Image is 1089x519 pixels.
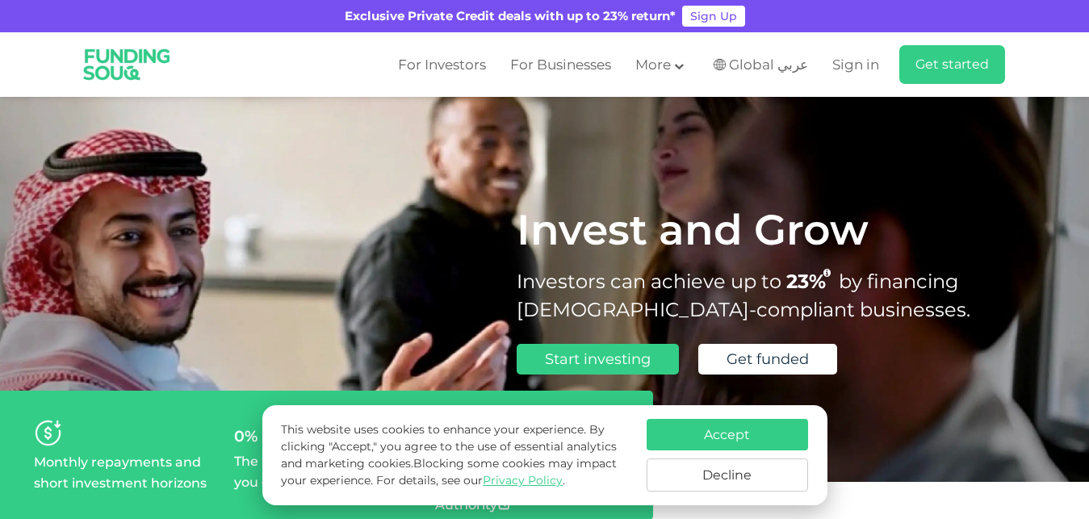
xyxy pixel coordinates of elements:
span: Invest and Grow [517,204,869,255]
span: Get funded [727,350,809,368]
span: Start investing [545,350,651,368]
a: For Businesses [506,52,615,78]
span: Sign in [832,57,879,73]
span: Blocking some cookies may impact your experience. [281,456,617,488]
i: 23% IRR (expected) ~ 15% Net yield (expected) [823,269,831,278]
a: Start investing [517,344,679,375]
button: Decline [647,458,808,492]
p: The return you see is what you get [234,451,418,493]
a: For Investors [394,52,490,78]
img: SA Flag [714,59,726,70]
span: Get started [915,57,989,72]
a: Sign in [828,52,879,78]
p: This website uses cookies to enhance your experience. By clicking "Accept," you agree to the use ... [281,421,630,489]
a: Sign Up [682,6,745,27]
span: More [635,57,671,73]
button: Accept [647,419,808,450]
img: Logo [73,36,182,94]
p: Monthly repayments and short investment horizons [34,452,218,494]
span: Global عربي [729,56,808,74]
div: Exclusive Private Credit deals with up to 23% return* [345,7,676,26]
span: 23% [786,270,839,293]
a: Get funded [698,344,837,375]
span: Investors can achieve up to [517,270,781,293]
img: personaliseYourRisk [34,419,62,447]
span: For details, see our . [376,473,565,488]
a: Privacy Policy [483,473,563,488]
div: 0% Hidden Fees [234,427,418,446]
